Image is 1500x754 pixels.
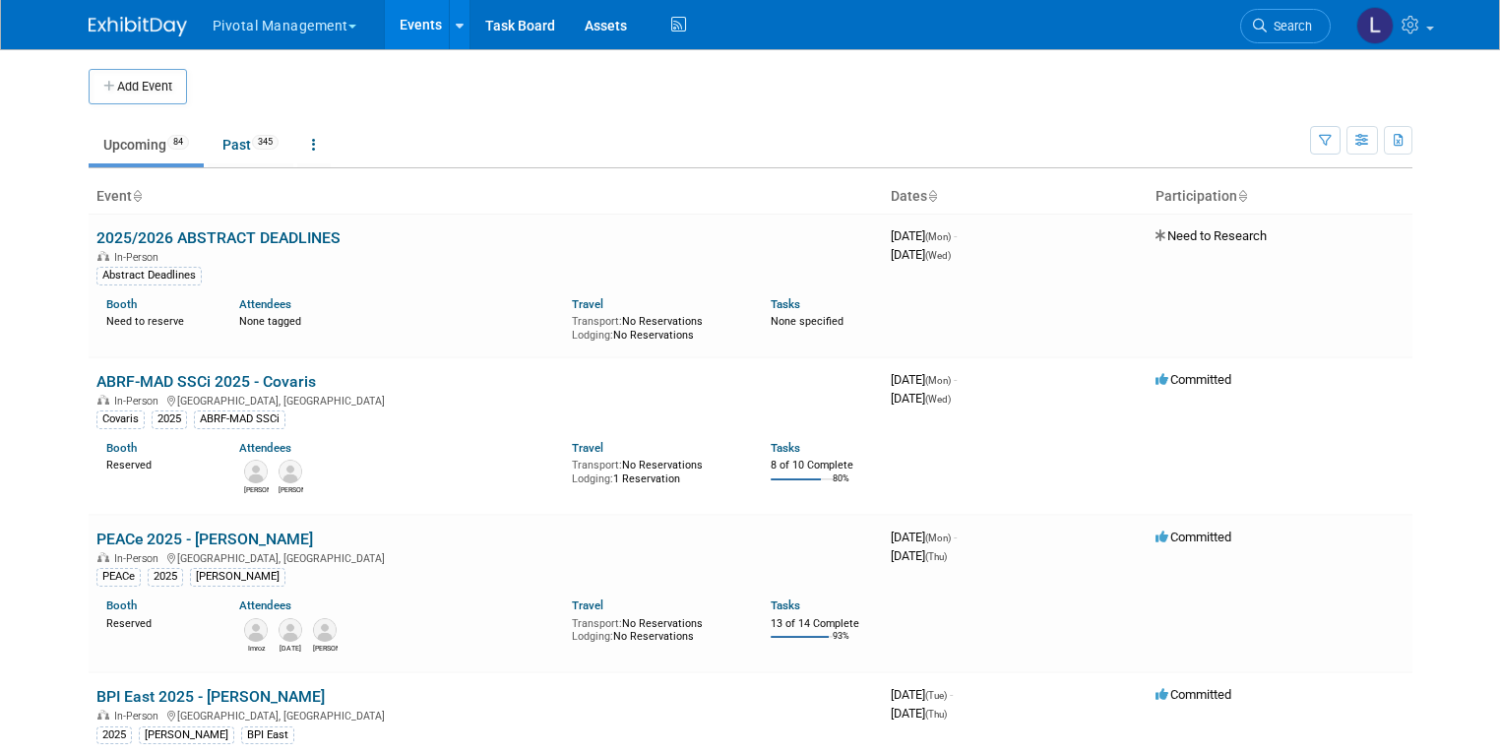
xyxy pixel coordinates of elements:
span: (Mon) [925,231,951,242]
span: [DATE] [891,391,951,406]
a: Tasks [771,441,800,455]
div: ABRF-MAD SSCi [194,410,285,428]
span: - [954,228,957,243]
span: Committed [1156,372,1231,387]
div: [GEOGRAPHIC_DATA], [GEOGRAPHIC_DATA] [96,549,875,565]
a: Sort by Start Date [927,188,937,204]
a: Sort by Event Name [132,188,142,204]
a: Attendees [239,441,291,455]
a: Tasks [771,297,800,311]
img: Sujash Chatterjee [279,460,302,483]
span: Lodging: [572,329,613,342]
span: (Tue) [925,690,947,701]
a: Attendees [239,297,291,311]
span: [DATE] [891,548,947,563]
div: [GEOGRAPHIC_DATA], [GEOGRAPHIC_DATA] [96,707,875,723]
div: Melissa Gabello [244,483,269,495]
span: - [954,372,957,387]
span: (Wed) [925,250,951,261]
span: [DATE] [891,687,953,702]
a: Travel [572,598,603,612]
div: Sujash Chatterjee [279,483,303,495]
span: Committed [1156,687,1231,702]
span: Committed [1156,530,1231,544]
a: Search [1240,9,1331,43]
div: No Reservations 1 Reservation [572,455,742,485]
td: 80% [833,473,849,500]
img: Martin Carcamo [313,618,337,642]
a: Booth [106,598,137,612]
a: Attendees [239,598,291,612]
div: Reserved [106,613,210,631]
div: [PERSON_NAME] [139,726,234,744]
img: In-Person Event [97,710,109,720]
td: 93% [833,631,849,658]
a: Past345 [208,126,293,163]
a: ABRF-MAD SSCi 2025 - Covaris [96,372,316,391]
span: (Wed) [925,394,951,405]
div: PEACe [96,568,141,586]
div: 2025 [152,410,187,428]
a: PEACe 2025 - [PERSON_NAME] [96,530,313,548]
span: 345 [252,135,279,150]
div: [PERSON_NAME] [190,568,285,586]
img: In-Person Event [97,251,109,261]
div: No Reservations No Reservations [572,613,742,644]
a: Travel [572,441,603,455]
span: Transport: [572,315,622,328]
a: Booth [106,441,137,455]
div: Abstract Deadlines [96,267,202,284]
div: Need to reserve [106,311,210,329]
span: Transport: [572,617,622,630]
span: Need to Research [1156,228,1267,243]
img: Imroz Ghangas [244,618,268,642]
span: Transport: [572,459,622,471]
a: 2025/2026 ABSTRACT DEADLINES [96,228,341,247]
span: [DATE] [891,530,957,544]
span: In-Person [114,251,164,264]
th: Event [89,180,883,214]
img: Raja Srinivas [279,618,302,642]
div: 2025 [96,726,132,744]
span: (Thu) [925,551,947,562]
span: [DATE] [891,372,957,387]
img: Leslie Pelton [1356,7,1394,44]
img: In-Person Event [97,395,109,405]
span: In-Person [114,395,164,408]
div: Imroz Ghangas [244,642,269,654]
div: None tagged [239,311,557,329]
span: In-Person [114,552,164,565]
span: None specified [771,315,844,328]
div: Martin Carcamo [313,642,338,654]
span: 84 [167,135,189,150]
span: - [950,687,953,702]
span: (Mon) [925,375,951,386]
a: Tasks [771,598,800,612]
div: [GEOGRAPHIC_DATA], [GEOGRAPHIC_DATA] [96,392,875,408]
div: Raja Srinivas [279,642,303,654]
a: Upcoming84 [89,126,204,163]
div: 8 of 10 Complete [771,459,874,472]
span: (Mon) [925,533,951,543]
div: 13 of 14 Complete [771,617,874,631]
a: Travel [572,297,603,311]
th: Participation [1148,180,1412,214]
span: (Thu) [925,709,947,720]
div: BPI East [241,726,294,744]
span: In-Person [114,710,164,723]
span: [DATE] [891,247,951,262]
img: In-Person Event [97,552,109,562]
span: [DATE] [891,706,947,721]
span: - [954,530,957,544]
a: Sort by Participation Type [1237,188,1247,204]
span: Lodging: [572,630,613,643]
img: ExhibitDay [89,17,187,36]
span: Search [1267,19,1312,33]
button: Add Event [89,69,187,104]
div: 2025 [148,568,183,586]
div: Covaris [96,410,145,428]
div: Reserved [106,455,210,472]
a: BPI East 2025 - [PERSON_NAME] [96,687,325,706]
a: Booth [106,297,137,311]
th: Dates [883,180,1148,214]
